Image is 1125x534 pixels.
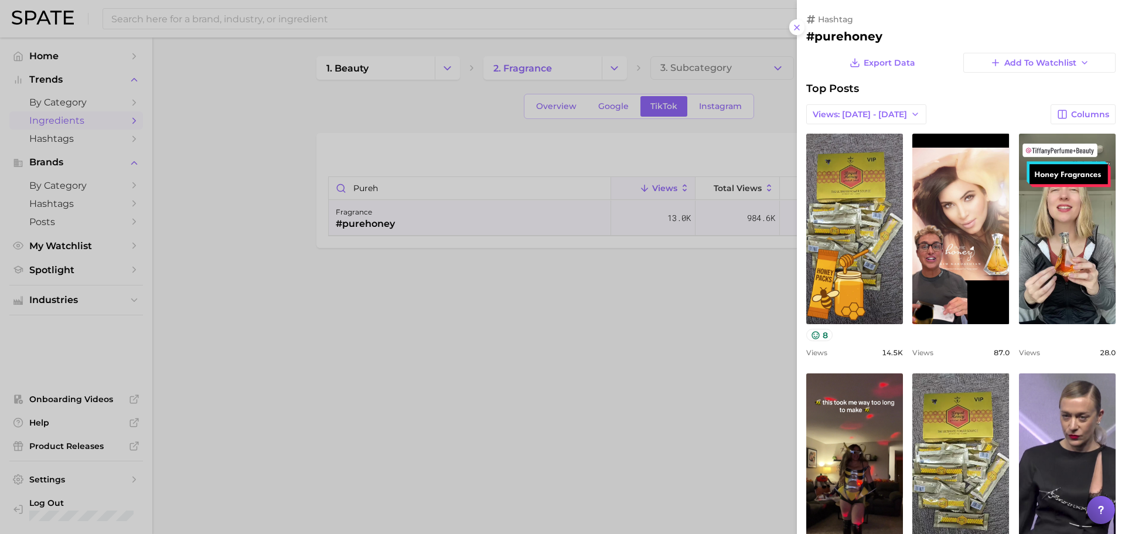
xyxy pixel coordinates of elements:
span: 28.0 [1100,348,1116,357]
span: Columns [1071,110,1109,120]
span: Views [1019,348,1040,357]
span: hashtag [818,14,853,25]
span: Export Data [864,58,915,68]
button: Export Data [847,53,918,73]
button: Views: [DATE] - [DATE] [806,104,926,124]
span: Top Posts [806,82,859,95]
span: Add to Watchlist [1004,58,1076,68]
button: Add to Watchlist [963,53,1116,73]
h2: #purehoney [806,29,1116,43]
span: Views: [DATE] - [DATE] [813,110,907,120]
span: Views [912,348,933,357]
button: 8 [806,329,833,341]
span: 87.0 [994,348,1010,357]
button: Columns [1051,104,1116,124]
span: 14.5k [882,348,903,357]
span: Views [806,348,827,357]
